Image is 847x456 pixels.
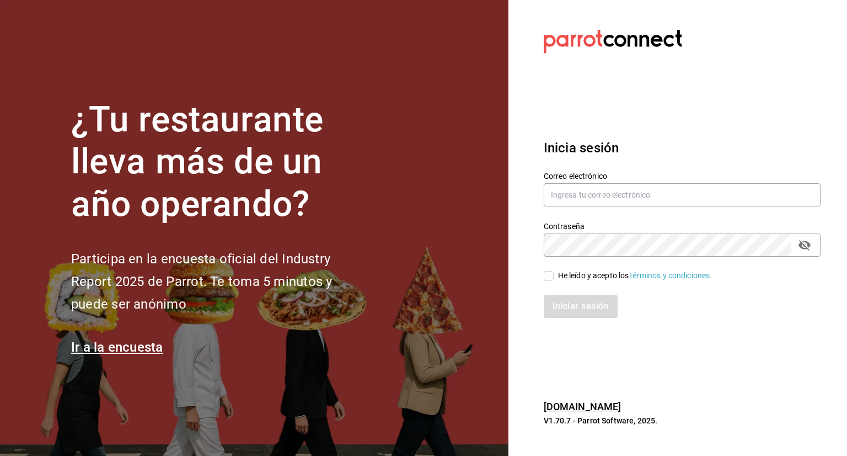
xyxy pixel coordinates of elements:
[544,183,821,206] input: Ingresa tu correo electrónico
[544,415,821,426] p: V1.70.7 - Parrot Software, 2025.
[71,99,369,226] h1: ¿Tu restaurante lleva más de un año operando?
[544,138,821,158] h3: Inicia sesión
[795,236,814,254] button: passwordField
[71,248,369,315] h2: Participa en la encuesta oficial del Industry Report 2025 de Parrot. Te toma 5 minutos y puede se...
[558,270,712,282] div: He leído y acepto los
[544,401,621,412] a: [DOMAIN_NAME]
[544,222,821,230] label: Contraseña
[544,172,821,179] label: Correo electrónico
[629,271,712,280] a: Términos y condiciones.
[71,340,163,355] a: Ir a la encuesta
